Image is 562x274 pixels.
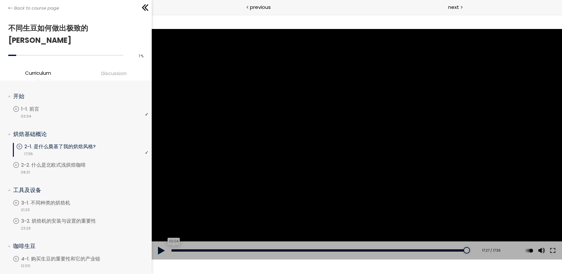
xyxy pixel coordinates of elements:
[14,5,59,12] span: Back to course page
[21,105,52,113] p: 1-1. 前言
[24,151,33,157] span: 17:36
[13,92,143,100] p: 开始
[324,233,349,239] div: 17:27 / 17:36
[24,143,109,150] p: 2-1. 是什么奠基了我的烘焙风格?
[16,223,28,231] div: 00:04
[371,227,383,245] div: Change playback rate
[384,227,394,245] button: Volume
[250,3,271,11] span: previous
[372,227,382,245] button: Play back rate
[448,3,459,11] span: next
[21,161,99,169] p: 2-2. 什么是北欧式浅烘焙咖啡
[21,114,31,119] span: 03:34
[101,69,127,77] span: Discussion
[13,242,143,250] p: 咖啡生豆
[25,69,51,77] span: Curriculum
[139,54,143,59] span: 7 %
[13,186,143,194] p: 工具及设备
[8,5,59,12] a: Back to course page
[21,170,30,175] span: 08:31
[13,130,143,138] p: 烘焙基础概论
[8,22,140,47] h1: 不同生豆如何做出极致的[PERSON_NAME]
